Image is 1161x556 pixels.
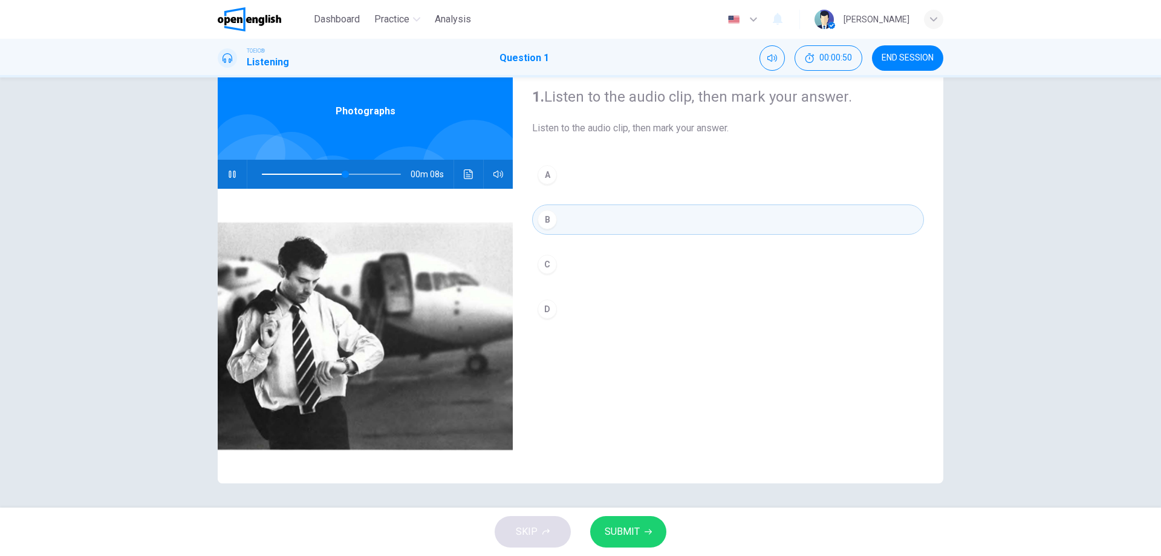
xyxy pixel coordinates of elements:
h4: Listen to the audio clip, then mark your answer. [532,87,924,106]
button: Dashboard [309,8,365,30]
div: Hide [795,45,862,71]
h1: Listening [247,55,289,70]
button: Analysis [430,8,476,30]
span: Practice [374,12,409,27]
img: Photographs [218,189,513,483]
img: Profile picture [815,10,834,29]
span: Photographs [336,104,395,119]
div: [PERSON_NAME] [844,12,909,27]
h1: Question 1 [499,51,549,65]
button: Practice [369,8,425,30]
span: TOEIC® [247,47,265,55]
span: 00:00:50 [819,53,852,63]
div: D [538,299,557,319]
span: SUBMIT [605,523,640,540]
button: END SESSION [872,45,943,71]
span: Listen to the audio clip, then mark your answer. [532,121,924,136]
span: Dashboard [314,12,360,27]
div: B [538,210,557,229]
a: OpenEnglish logo [218,7,309,31]
strong: 1. [532,88,544,105]
div: A [538,165,557,185]
button: SUBMIT [590,516,666,548]
button: D [532,294,924,324]
button: 00:00:50 [795,45,862,71]
div: C [538,255,557,274]
button: C [532,249,924,280]
span: END SESSION [882,53,934,63]
span: 00m 08s [411,160,454,189]
button: B [532,204,924,235]
img: en [726,15,741,24]
button: Click to see the audio transcription [459,160,478,189]
img: OpenEnglish logo [218,7,281,31]
button: A [532,160,924,190]
span: Analysis [435,12,471,27]
div: Mute [759,45,785,71]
